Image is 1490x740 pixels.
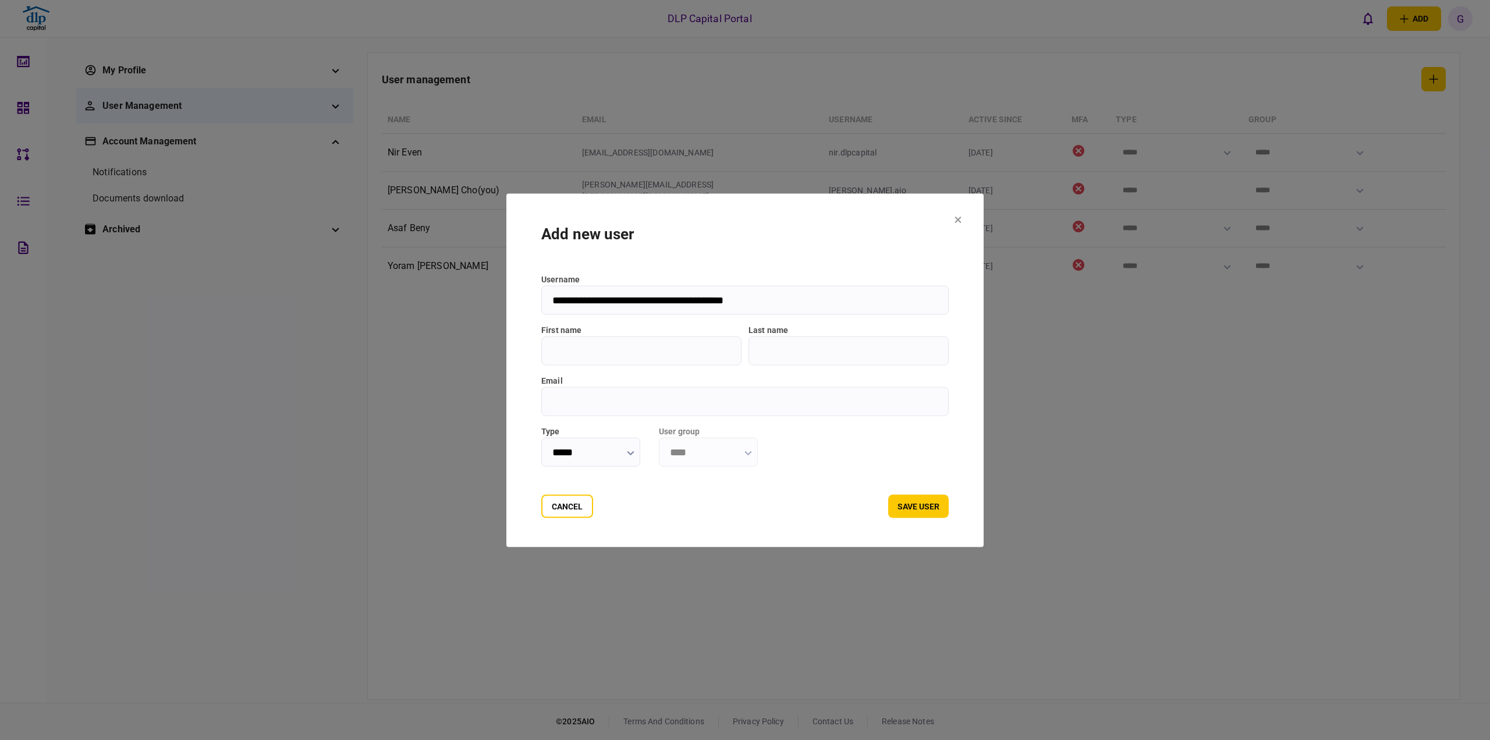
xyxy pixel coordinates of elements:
[541,494,593,518] button: Cancel
[541,273,949,285] label: username
[888,494,949,518] button: Save user
[541,324,742,336] label: First name
[659,437,758,466] input: User group
[541,222,949,245] div: Add new user
[659,425,758,437] label: User group
[541,285,949,314] input: username
[541,425,640,437] label: Type
[541,374,949,387] label: email
[541,336,742,365] input: First name
[541,387,949,416] input: email
[541,437,640,466] input: Type
[748,324,949,336] label: Last name
[748,336,949,365] input: Last name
